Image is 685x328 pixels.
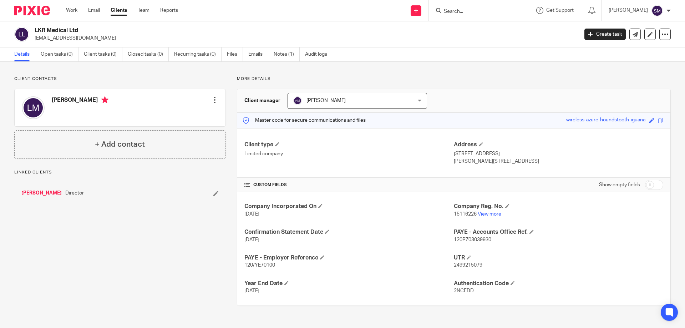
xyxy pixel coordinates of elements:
[14,6,50,15] img: Pixie
[95,139,145,150] h4: + Add contact
[584,29,626,40] a: Create task
[566,116,645,125] div: wireless-azure-houndstooth-iguana
[52,96,108,105] h4: [PERSON_NAME]
[244,288,259,293] span: [DATE]
[21,190,62,197] a: [PERSON_NAME]
[138,7,149,14] a: Team
[609,7,648,14] p: [PERSON_NAME]
[454,288,474,293] span: 2NCFDD
[244,237,259,242] span: [DATE]
[41,47,78,61] a: Open tasks (0)
[88,7,100,14] a: Email
[248,47,268,61] a: Emails
[111,7,127,14] a: Clients
[454,150,663,157] p: [STREET_ADDRESS]
[244,280,454,287] h4: Year End Date
[65,190,84,197] span: Director
[174,47,222,61] a: Recurring tasks (0)
[66,7,77,14] a: Work
[244,263,275,268] span: 120/YE70100
[101,96,108,104] i: Primary
[454,212,477,217] span: 15116226
[454,228,663,236] h4: PAYE - Accounts Office Ref.
[244,254,454,262] h4: PAYE - Employer Reference
[454,254,663,262] h4: UTR
[227,47,243,61] a: Files
[14,76,226,82] p: Client contacts
[454,237,491,242] span: 120PZ03039930
[14,27,29,42] img: svg%3E
[293,96,302,105] img: svg%3E
[306,98,346,103] span: [PERSON_NAME]
[305,47,333,61] a: Audit logs
[244,150,454,157] p: Limited company
[237,76,671,82] p: More details
[244,182,454,188] h4: CUSTOM FIELDS
[244,203,454,210] h4: Company Incorporated On
[244,97,280,104] h3: Client manager
[35,27,466,34] h2: LKR Medical Ltd
[546,8,574,13] span: Get Support
[128,47,169,61] a: Closed tasks (0)
[244,141,454,148] h4: Client type
[84,47,122,61] a: Client tasks (0)
[14,47,35,61] a: Details
[454,280,663,287] h4: Authentication Code
[35,35,574,42] p: [EMAIL_ADDRESS][DOMAIN_NAME]
[443,9,507,15] input: Search
[244,212,259,217] span: [DATE]
[454,158,663,165] p: [PERSON_NAME][STREET_ADDRESS]
[160,7,178,14] a: Reports
[244,228,454,236] h4: Confirmation Statement Date
[14,170,226,175] p: Linked clients
[22,96,45,119] img: svg%3E
[651,5,663,16] img: svg%3E
[454,203,663,210] h4: Company Reg. No.
[478,212,501,217] a: View more
[599,181,640,188] label: Show empty fields
[274,47,300,61] a: Notes (1)
[243,117,366,124] p: Master code for secure communications and files
[454,263,482,268] span: 2499215079
[454,141,663,148] h4: Address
